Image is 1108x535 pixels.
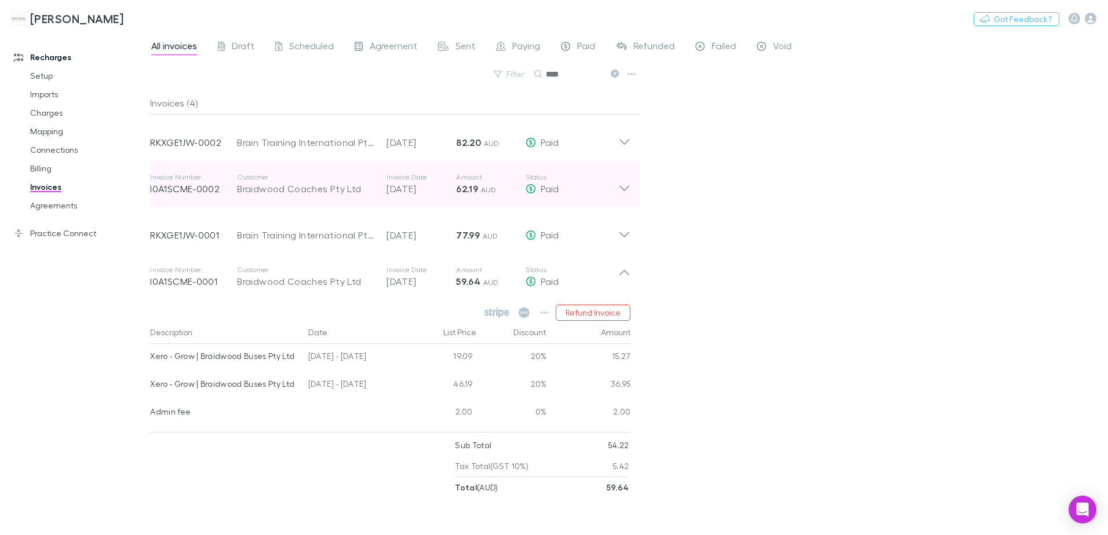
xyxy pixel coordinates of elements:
[387,265,456,274] p: Invoice Date
[387,182,456,196] p: [DATE]
[484,139,500,148] span: AUD
[2,48,156,67] a: Recharges
[387,173,456,182] p: Invoice Date
[456,137,481,148] strong: 82.20
[237,182,375,196] div: Braidwood Coaches Pty Ltd
[408,372,478,400] div: 46.19
[19,196,156,215] a: Agreements
[237,173,375,182] p: Customer
[12,12,25,25] img: Hales Douglass's Logo
[607,482,629,492] strong: 59.64
[150,173,237,182] p: Invoice Number
[141,115,640,161] div: RKXGE1JW-0002Brain Training International Pty Ltd[DATE]82.20 AUDPaid
[1069,496,1096,523] div: Open Intercom Messenger
[483,232,498,240] span: AUD
[5,5,130,32] a: [PERSON_NAME]
[304,372,408,400] div: [DATE] - [DATE]
[19,141,156,159] a: Connections
[30,12,123,25] h3: [PERSON_NAME]
[150,228,237,242] p: RKXGE1JW-0001
[455,456,529,477] p: Tax Total (GST 10%)
[19,159,156,178] a: Billing
[613,456,629,477] p: 5.42
[547,372,631,400] div: 36.95
[478,344,547,372] div: 20%
[483,278,499,287] span: AUD
[150,135,237,149] p: RKXGE1JW-0002
[456,173,526,182] p: Amount
[19,104,156,122] a: Charges
[387,228,456,242] p: [DATE]
[478,400,547,427] div: 0%
[456,183,478,195] strong: 62.19
[237,135,375,149] div: Brain Training International Pty Ltd
[19,67,156,85] a: Setup
[141,207,640,254] div: RKXGE1JW-0001Brain Training International Pty Ltd[DATE]77.99 AUDPaid
[408,344,478,372] div: 19.09
[19,178,156,196] a: Invoices
[237,228,375,242] div: Brain Training International Pty Ltd
[304,344,408,372] div: [DATE] - [DATE]
[150,274,237,288] p: I0A1SCME-0001
[455,40,475,55] span: Sent
[19,85,156,104] a: Imports
[547,400,631,427] div: 2.00
[547,344,631,372] div: 15.27
[2,224,156,243] a: Practice Connect
[456,265,526,274] p: Amount
[456,229,480,241] strong: 77.99
[151,40,197,55] span: All invoices
[141,161,640,207] div: Invoice NumberI0A1SCME-0002CustomerBraidwood Coaches Pty LtdInvoice Date[DATE]Amount62.19 AUDStat...
[488,67,532,81] button: Filter
[478,372,547,400] div: 20%
[150,265,237,274] p: Invoice Number
[541,229,559,240] span: Paid
[237,274,375,288] div: Braidwood Coaches Pty Ltd
[237,265,375,274] p: Customer
[512,40,540,55] span: Paying
[974,12,1059,26] button: Got Feedback?
[608,435,629,456] p: 54.22
[150,372,299,396] div: Xero - Grow | Braidwood Buses Pty Ltd
[633,40,675,55] span: Refunded
[773,40,792,55] span: Void
[526,173,618,182] p: Status
[455,482,477,492] strong: Total
[455,435,491,456] p: Sub Total
[481,185,497,194] span: AUD
[541,137,559,148] span: Paid
[455,477,498,498] p: ( AUD )
[712,40,736,55] span: Failed
[456,276,480,287] strong: 59.64
[370,40,417,55] span: Agreement
[408,400,478,427] div: 2.00
[19,122,156,141] a: Mapping
[150,344,299,368] div: Xero - Grow | Braidwood Buses Pty Ltd
[150,182,237,196] p: I0A1SCME-0002
[577,40,595,55] span: Paid
[526,265,618,274] p: Status
[387,274,456,288] p: [DATE]
[556,305,630,321] button: Refund Invoice
[387,135,456,149] p: [DATE]
[141,254,640,300] div: Invoice NumberI0A1SCME-0001CustomerBraidwood Coaches Pty LtdInvoice Date[DATE]Amount59.64 AUDStat...
[289,40,334,55] span: Scheduled
[150,400,299,424] div: Admin fee
[232,40,254,55] span: Draft
[541,183,559,194] span: Paid
[541,276,559,287] span: Paid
